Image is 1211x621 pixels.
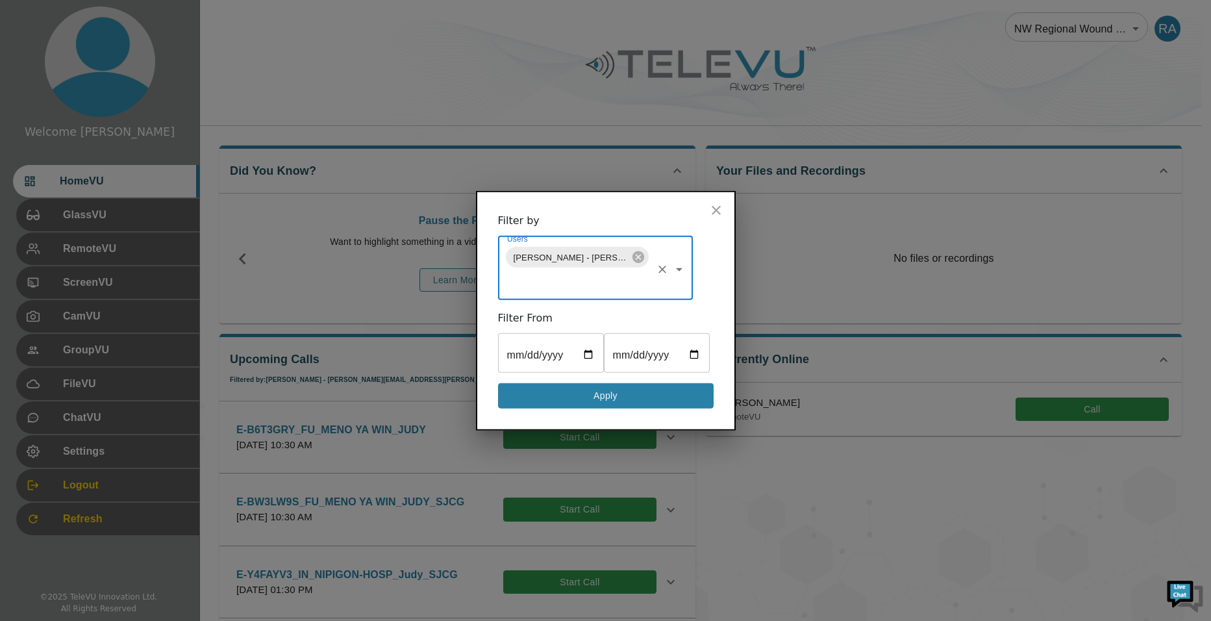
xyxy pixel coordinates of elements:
div: Filter From [498,310,714,326]
button: Open [670,260,688,279]
button: close [703,197,729,223]
button: Clear [653,260,671,279]
span: [PERSON_NAME] - [PERSON_NAME][EMAIL_ADDRESS][PERSON_NAME][DOMAIN_NAME] [506,249,635,264]
img: Chat Widget [1166,576,1205,615]
button: Apply [498,383,714,409]
span: Filter by [498,214,540,227]
div: [PERSON_NAME] - [PERSON_NAME][EMAIL_ADDRESS][PERSON_NAME][DOMAIN_NAME] [506,247,649,268]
